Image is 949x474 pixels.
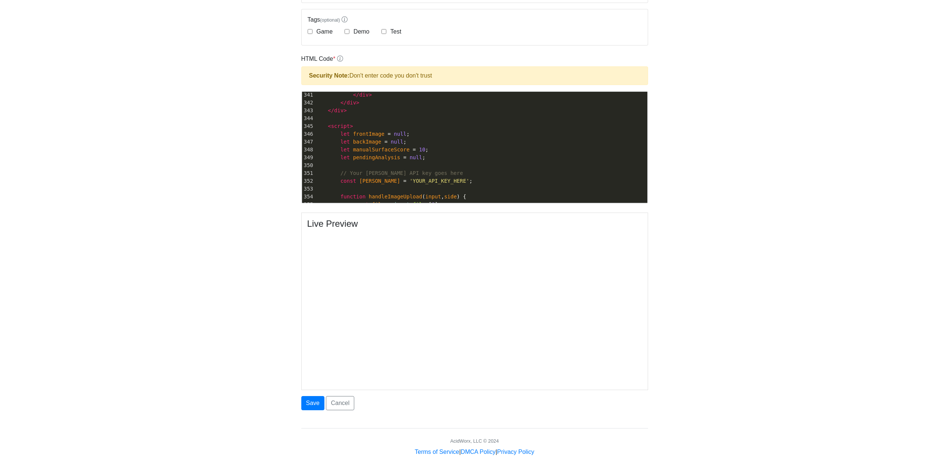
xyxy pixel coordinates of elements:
[356,100,359,106] span: >
[302,201,314,208] div: 355
[302,177,314,185] div: 352
[369,92,372,98] span: >
[387,201,390,207] span: =
[301,54,343,63] label: HTML Code
[302,138,314,146] div: 347
[326,396,354,410] a: Cancel
[431,201,434,207] span: 0
[301,66,648,85] div: Don't enter code you don't trust
[302,193,314,201] div: 354
[302,91,314,99] div: 341
[353,147,410,153] span: manualSurfaceScore
[320,17,340,23] span: (optional)
[315,154,425,160] span: ;
[308,15,642,24] label: Tags
[315,27,333,36] label: Game
[315,201,441,207] span: . [ ];
[343,107,346,113] span: >
[359,178,400,184] span: [PERSON_NAME]
[302,114,314,122] div: 344
[307,232,642,382] iframe: To enrich screen reader interactions, please activate Accessibility in Grammarly extension settings
[340,139,350,145] span: let
[309,72,349,79] strong: Security Note:
[315,139,407,145] span: ;
[415,448,534,456] div: | |
[353,201,369,207] span: const
[347,100,356,106] span: div
[384,139,387,145] span: =
[302,169,314,177] div: 351
[302,99,314,107] div: 342
[352,27,370,36] label: Demo
[340,170,463,176] span: // Your [PERSON_NAME] API key goes here
[359,92,369,98] span: div
[387,131,390,137] span: =
[340,178,356,184] span: const
[461,449,496,455] a: DMCA Policy
[315,194,466,200] span: ( , ) {
[340,147,350,153] span: let
[394,131,406,137] span: null
[315,178,473,184] span: ;
[307,219,642,229] h4: Live Preview
[340,131,350,137] span: let
[302,146,314,154] div: 348
[302,122,314,130] div: 345
[331,123,350,129] span: script
[315,131,410,137] span: ;
[409,154,422,160] span: null
[415,449,459,455] a: Terms of Service
[328,107,334,113] span: </
[389,27,401,36] label: Test
[419,147,425,153] span: 10
[302,154,314,161] div: 349
[340,154,350,160] span: let
[302,130,314,138] div: 346
[301,396,324,410] button: Save
[353,131,384,137] span: frontImage
[409,178,469,184] span: 'YOUR_API_KEY_HERE'
[444,194,457,200] span: side
[369,194,422,200] span: handleImageUpload
[413,147,416,153] span: =
[302,161,314,169] div: 350
[302,185,314,193] div: 353
[403,154,406,160] span: =
[302,107,314,114] div: 343
[340,194,365,200] span: function
[425,194,441,200] span: input
[328,123,331,129] span: <
[353,139,381,145] span: backImage
[497,449,534,455] a: Privacy Policy
[372,201,384,207] span: file
[340,100,347,106] span: </
[413,201,428,207] span: files
[450,437,499,445] div: AcidWorx, LLC © 2024
[315,147,429,153] span: ;
[403,178,406,184] span: =
[394,201,409,207] span: input
[353,154,400,160] span: pendingAnalysis
[350,123,353,129] span: >
[391,139,403,145] span: null
[353,92,359,98] span: </
[334,107,343,113] span: div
